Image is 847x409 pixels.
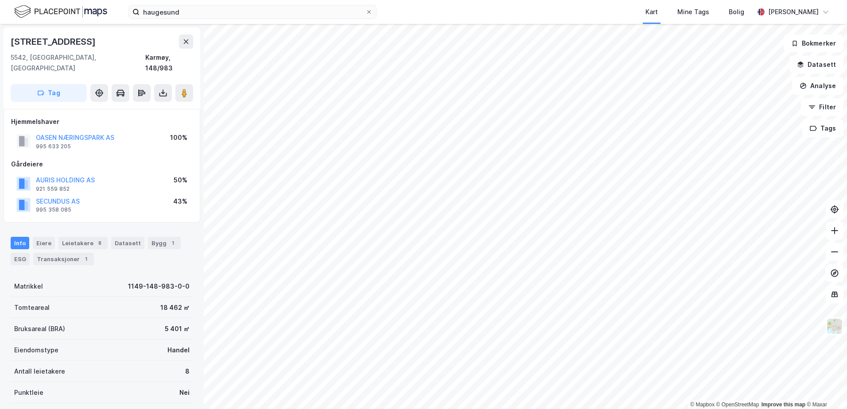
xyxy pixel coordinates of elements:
[762,401,805,408] a: Improve this map
[36,206,71,213] div: 995 358 085
[11,116,193,127] div: Hjemmelshaver
[792,77,843,95] button: Analyse
[148,237,181,249] div: Bygg
[167,345,190,355] div: Handel
[784,35,843,52] button: Bokmerker
[95,239,104,247] div: 8
[802,120,843,137] button: Tags
[11,84,87,102] button: Tag
[14,366,65,377] div: Antall leietakere
[82,255,90,263] div: 1
[14,345,58,355] div: Eiendomstype
[165,324,190,334] div: 5 401 ㎡
[803,367,847,409] iframe: Chat Widget
[14,302,50,313] div: Tomteareal
[179,387,190,398] div: Nei
[801,98,843,116] button: Filter
[36,185,70,193] div: 921 559 852
[14,281,43,292] div: Matrikkel
[11,253,30,265] div: ESG
[14,324,65,334] div: Bruksareal (BRA)
[14,387,43,398] div: Punktleie
[826,318,843,335] img: Z
[145,52,193,73] div: Karmøy, 148/983
[690,401,715,408] a: Mapbox
[185,366,190,377] div: 8
[170,132,187,143] div: 100%
[168,239,177,247] div: 1
[729,7,744,17] div: Bolig
[111,237,144,249] div: Datasett
[36,143,71,150] div: 995 633 205
[14,4,107,19] img: logo.f888ab2527a4732fd821a326f86c7f29.svg
[58,237,108,249] div: Leietakere
[173,196,187,207] div: 43%
[768,7,819,17] div: [PERSON_NAME]
[11,35,97,49] div: [STREET_ADDRESS]
[33,253,94,265] div: Transaksjoner
[11,159,193,170] div: Gårdeiere
[140,5,365,19] input: Søk på adresse, matrikkel, gårdeiere, leietakere eller personer
[789,56,843,73] button: Datasett
[128,281,190,292] div: 1149-148-983-0-0
[716,401,759,408] a: OpenStreetMap
[803,367,847,409] div: Kontrollprogram for chat
[160,302,190,313] div: 18 462 ㎡
[174,175,187,185] div: 50%
[33,237,55,249] div: Eiere
[11,52,145,73] div: 5542, [GEOGRAPHIC_DATA], [GEOGRAPHIC_DATA]
[11,237,29,249] div: Info
[677,7,709,17] div: Mine Tags
[645,7,658,17] div: Kart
